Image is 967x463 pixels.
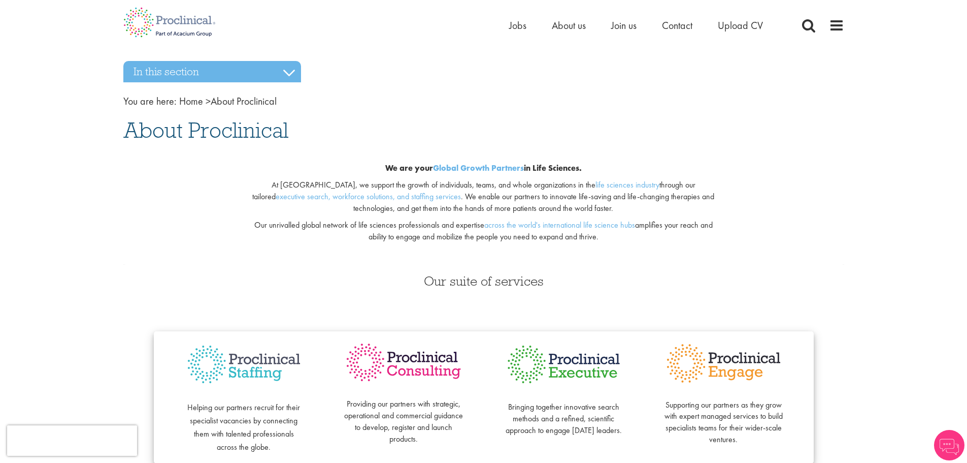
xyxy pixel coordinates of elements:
[552,19,586,32] a: About us
[664,342,783,385] img: Proclinical Engage
[504,390,623,436] p: Bringing together innovative search methods and a refined, scientific approach to engage [DATE] l...
[179,95,277,108] span: About Proclinical
[934,430,964,460] img: Chatbot
[184,342,304,388] img: Proclinical Staffing
[662,19,692,32] a: Contact
[433,163,524,173] a: Global Growth Partners
[276,191,461,202] a: executive search, workforce solutions, and staffing services
[611,19,637,32] a: Join us
[123,274,844,288] h3: Our suite of services
[7,425,137,456] iframe: reCAPTCHA
[123,116,288,144] span: About Proclinical
[179,95,203,108] a: breadcrumb link to Home
[123,95,177,108] span: You are here:
[344,342,463,384] img: Proclinical Consulting
[246,220,721,243] p: Our unrivalled global network of life sciences professionals and expertise amplifies your reach a...
[509,19,526,32] a: Jobs
[246,179,721,214] p: At [GEOGRAPHIC_DATA], we support the growth of individuals, teams, and whole organizations in the...
[206,95,211,108] span: >
[187,402,300,452] span: Helping our partners recruit for their specialist vacancies by connecting them with talented prof...
[718,19,763,32] a: Upload CV
[595,179,659,190] a: life sciences industry
[504,342,623,387] img: Proclinical Executive
[385,163,582,173] b: We are your in Life Sciences.
[344,387,463,445] p: Providing our partners with strategic, operational and commercial guidance to develop, register a...
[484,220,635,230] a: across the world's international life science hubs
[664,388,783,446] p: Supporting our partners as they grow with expert managed services to build specialists teams for ...
[123,61,301,82] h3: In this section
